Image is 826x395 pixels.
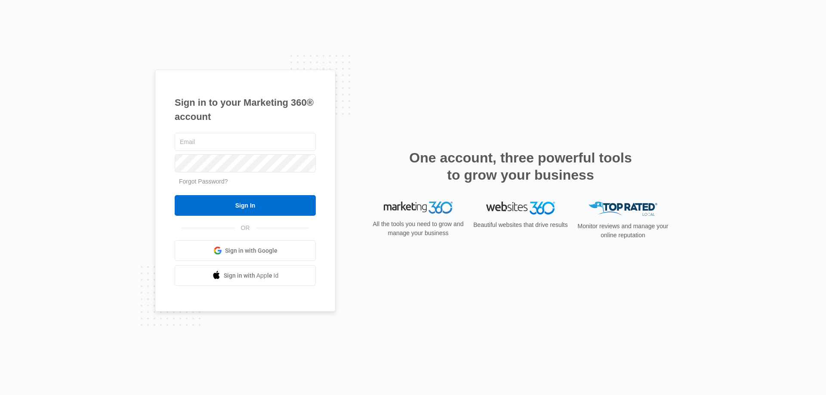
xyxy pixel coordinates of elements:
[175,240,316,261] a: Sign in with Google
[225,246,277,255] span: Sign in with Google
[384,202,453,214] img: Marketing 360
[486,202,555,214] img: Websites 360
[175,133,316,151] input: Email
[575,222,671,240] p: Monitor reviews and manage your online reputation
[235,224,256,233] span: OR
[224,271,279,280] span: Sign in with Apple Id
[370,220,466,238] p: All the tools you need to grow and manage your business
[175,265,316,286] a: Sign in with Apple Id
[175,95,316,124] h1: Sign in to your Marketing 360® account
[175,195,316,216] input: Sign In
[407,149,635,184] h2: One account, three powerful tools to grow your business
[179,178,228,185] a: Forgot Password?
[589,202,657,216] img: Top Rated Local
[472,220,569,230] p: Beautiful websites that drive results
